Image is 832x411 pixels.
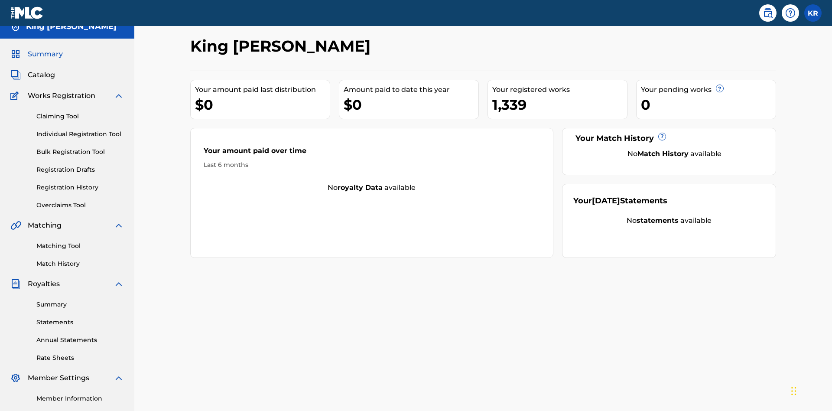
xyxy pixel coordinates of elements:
[114,373,124,383] img: expand
[190,36,375,56] h2: King [PERSON_NAME]
[344,95,478,114] div: $0
[36,165,124,174] a: Registration Drafts
[716,85,723,92] span: ?
[36,201,124,210] a: Overclaims Tool
[492,85,627,95] div: Your registered works
[573,195,667,207] div: Your Statements
[195,95,330,114] div: $0
[114,220,124,231] img: expand
[28,70,55,80] span: Catalog
[36,130,124,139] a: Individual Registration Tool
[10,373,21,383] img: Member Settings
[195,85,330,95] div: Your amount paid last distribution
[10,49,21,59] img: Summary
[804,4,822,22] div: User Menu
[36,259,124,268] a: Match History
[785,8,796,18] img: help
[763,8,773,18] img: search
[191,183,553,193] div: No available
[659,133,666,140] span: ?
[592,196,620,205] span: [DATE]
[114,279,124,289] img: expand
[26,22,117,32] h5: King McTesterson
[28,91,95,101] span: Works Registration
[344,85,478,95] div: Amount paid to date this year
[36,300,124,309] a: Summary
[338,183,383,192] strong: royalty data
[789,369,832,411] iframe: Chat Widget
[641,85,776,95] div: Your pending works
[36,336,124,345] a: Annual Statements
[28,49,63,59] span: Summary
[36,147,124,157] a: Bulk Registration Tool
[36,183,124,192] a: Registration History
[10,70,55,80] a: CatalogCatalog
[36,241,124,251] a: Matching Tool
[641,95,776,114] div: 0
[492,95,627,114] div: 1,339
[573,215,765,226] div: No available
[28,373,89,383] span: Member Settings
[759,4,777,22] a: Public Search
[204,160,540,170] div: Last 6 months
[36,318,124,327] a: Statements
[10,70,21,80] img: Catalog
[782,4,799,22] div: Help
[204,146,540,160] div: Your amount paid over time
[10,49,63,59] a: SummarySummary
[10,279,21,289] img: Royalties
[573,133,765,144] div: Your Match History
[10,220,21,231] img: Matching
[114,91,124,101] img: expand
[36,394,124,403] a: Member Information
[10,7,44,19] img: MLC Logo
[28,220,62,231] span: Matching
[10,91,22,101] img: Works Registration
[10,22,21,32] img: Accounts
[637,150,689,158] strong: Match History
[28,279,60,289] span: Royalties
[584,149,765,159] div: No available
[36,112,124,121] a: Claiming Tool
[791,378,796,404] div: Drag
[637,216,679,225] strong: statements
[36,353,124,362] a: Rate Sheets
